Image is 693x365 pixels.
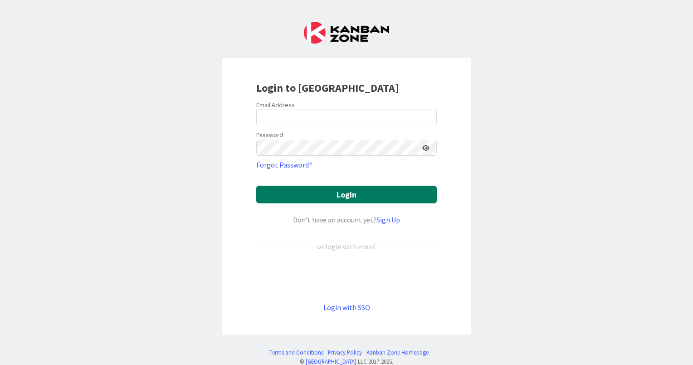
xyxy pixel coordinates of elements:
div: Don’t have an account yet? [256,214,437,225]
label: Email Address [256,101,295,109]
div: or login with email [315,241,378,252]
a: Forgot Password? [256,159,312,170]
a: Sign Up [376,215,400,224]
a: Terms and Conditions [269,348,323,357]
iframe: Sign in with Google Button [252,267,441,287]
a: Login with SSO [323,303,370,312]
label: Password [256,130,283,140]
button: Login [256,186,437,203]
a: Privacy Policy [328,348,362,357]
img: Kanban Zone [304,22,389,44]
a: Kanban Zone Homepage [366,348,429,357]
b: Login to [GEOGRAPHIC_DATA] [256,81,399,95]
a: [GEOGRAPHIC_DATA] [306,358,356,365]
